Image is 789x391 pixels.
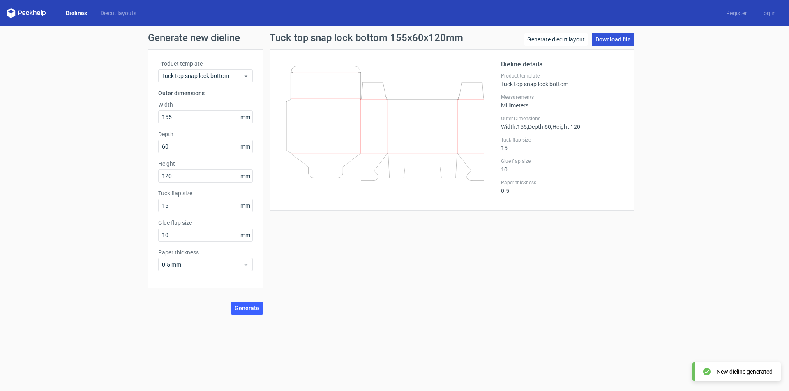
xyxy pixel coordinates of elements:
span: mm [238,170,252,182]
span: , Depth : 60 [527,123,551,130]
h1: Tuck top snap lock bottom 155x60x120mm [270,33,463,43]
span: mm [238,229,252,241]
label: Depth [158,130,253,138]
span: Generate [235,305,259,311]
label: Paper thickness [501,179,624,186]
div: Tuck top snap lock bottom [501,73,624,87]
h1: Generate new dieline [148,33,641,43]
div: 10 [501,158,624,173]
span: mm [238,199,252,212]
div: 15 [501,137,624,151]
span: Width : 155 [501,123,527,130]
label: Outer Dimensions [501,115,624,122]
div: 0.5 [501,179,624,194]
h2: Dieline details [501,59,624,69]
label: Height [158,160,253,168]
label: Product template [501,73,624,79]
span: mm [238,111,252,123]
a: Log in [754,9,782,17]
label: Glue flap size [158,219,253,227]
a: Dielines [59,9,94,17]
span: 0.5 mm [162,261,243,269]
label: Tuck flap size [501,137,624,143]
span: , Height : 120 [551,123,580,130]
div: New dieline generated [717,368,773,376]
label: Paper thickness [158,248,253,256]
label: Width [158,101,253,109]
h3: Outer dimensions [158,89,253,97]
a: Download file [592,33,634,46]
div: Millimeters [501,94,624,109]
span: mm [238,140,252,153]
label: Glue flap size [501,158,624,165]
a: Diecut layouts [94,9,143,17]
label: Tuck flap size [158,189,253,197]
label: Measurements [501,94,624,101]
span: Tuck top snap lock bottom [162,72,243,80]
button: Generate [231,302,263,315]
a: Register [720,9,754,17]
a: Generate diecut layout [524,33,588,46]
label: Product template [158,59,253,68]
